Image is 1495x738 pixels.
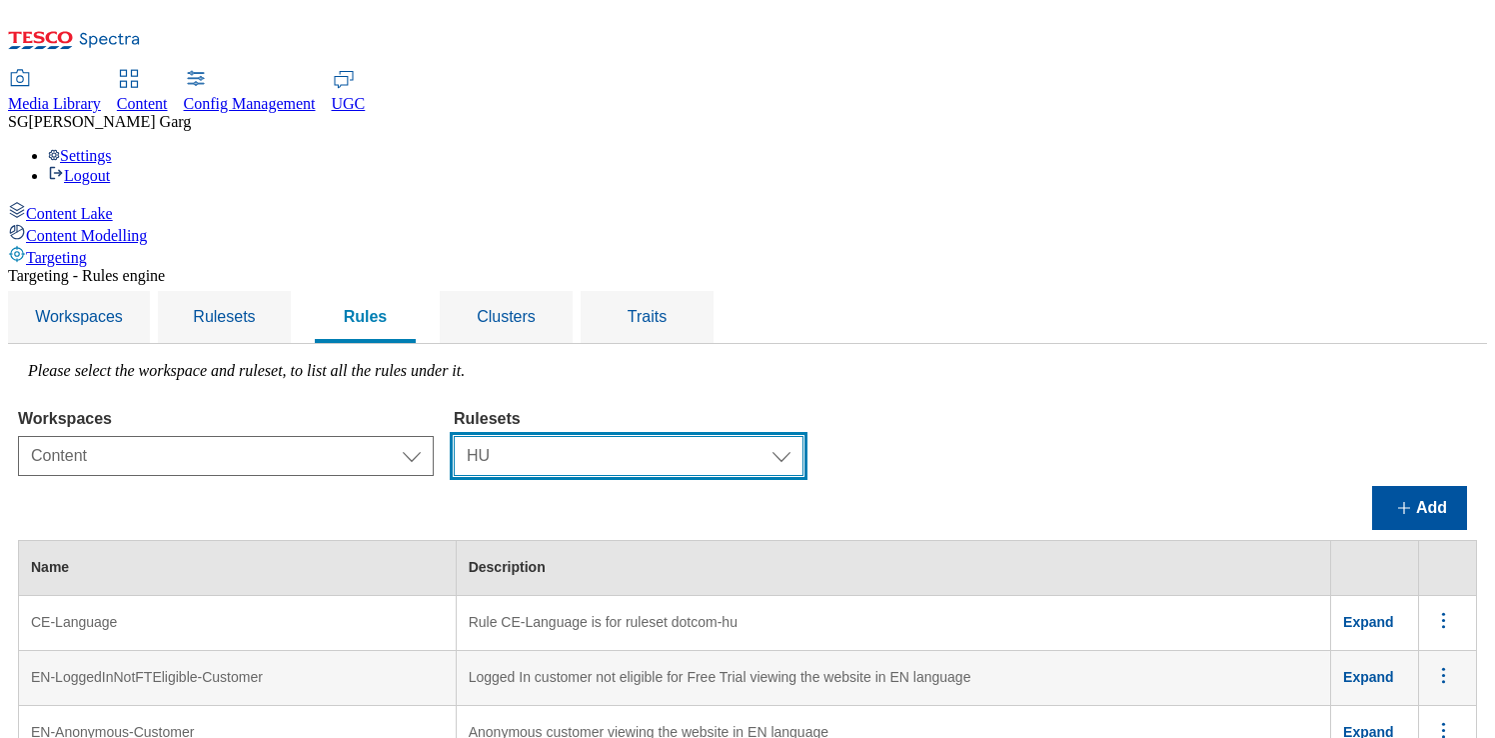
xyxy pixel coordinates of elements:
[117,71,168,113] a: Content
[477,308,536,325] span: Clusters
[8,95,101,112] span: Media Library
[456,541,1330,596] th: Description
[1372,486,1467,530] button: Add
[26,227,147,244] span: Content Modelling
[1343,614,1394,630] span: Expand
[19,541,457,596] th: Name
[628,308,667,325] span: Traits
[8,223,1487,245] a: Content Modelling
[1343,669,1394,685] span: Expand
[117,95,168,112] span: Content
[28,362,465,379] label: Please select the workspace and ruleset, to list all the rules under it.
[184,95,316,112] span: Config Management
[19,596,457,651] td: CE-Language
[1431,608,1456,633] svg: menus
[332,71,366,113] a: UGC
[8,267,1487,285] div: Targeting - Rules engine
[26,249,87,266] span: Targeting
[26,205,113,222] span: Content Lake
[19,651,457,706] td: EN-LoggedInNotFTEligible-Customer
[8,201,1487,223] a: Content Lake
[35,308,123,325] span: Workspaces
[193,308,255,325] span: Rulesets
[1431,663,1456,688] svg: menus
[8,71,101,113] a: Media Library
[8,113,28,130] span: SG
[454,410,803,428] label: Rulesets
[332,95,366,112] span: UGC
[456,651,1330,706] td: Logged In customer not eligible for Free Trial viewing the website in EN language
[48,147,112,164] a: Settings
[456,596,1330,651] td: Rule CE-Language is for ruleset dotcom-hu
[48,167,110,184] a: Logout
[18,410,434,428] label: Workspaces
[344,308,388,325] span: Rules
[184,71,316,113] a: Config Management
[28,113,191,130] span: [PERSON_NAME] Garg
[8,245,1487,267] a: Targeting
